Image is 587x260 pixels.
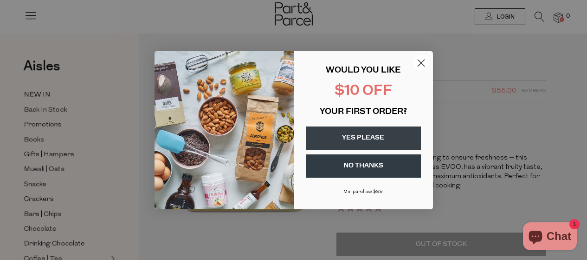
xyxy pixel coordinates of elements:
[306,154,421,178] button: NO THANKS
[320,108,407,116] span: YOUR FIRST ORDER?
[155,51,294,209] img: 43fba0fb-7538-40bc-babb-ffb1a4d097bc.jpeg
[335,84,392,99] span: $10 OFF
[306,127,421,150] button: YES PLEASE
[343,189,383,194] span: Min purchase $99
[326,67,400,75] span: WOULD YOU LIKE
[520,222,580,253] inbox-online-store-chat: Shopify online store chat
[413,55,429,71] button: Close dialog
